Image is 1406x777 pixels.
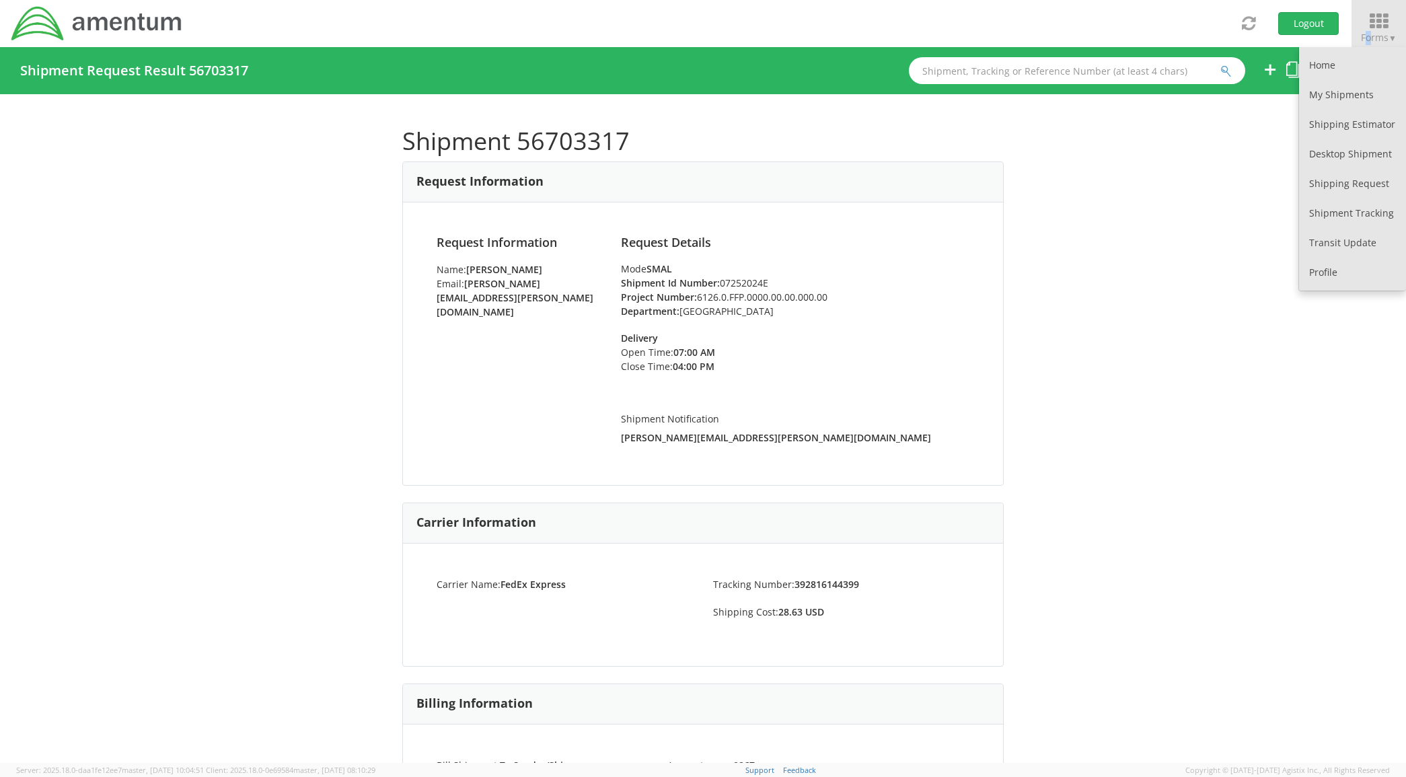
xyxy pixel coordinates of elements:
[621,359,756,373] li: Close Time:
[16,765,204,775] span: Server: 2025.18.0-daa1fe12ee7
[1299,258,1406,287] a: Profile
[466,263,542,276] strong: [PERSON_NAME]
[621,276,969,290] li: 07252024E
[909,57,1245,84] input: Shipment, Tracking or Reference Number (at least 4 chars)
[657,758,842,772] li: Account:
[1389,32,1397,44] span: ▼
[621,332,658,344] strong: Delivery
[416,516,536,529] h3: Carrier Information
[703,605,979,619] li: Shipping Cost:
[621,262,969,276] div: Mode
[621,291,697,303] strong: Project Number:
[1299,110,1406,139] a: Shipping Estimator
[501,578,566,591] strong: FedEx Express
[621,276,720,289] strong: Shipment Id Number:
[10,5,184,42] img: dyn-intl-logo-049831509241104b2a82.png
[1299,228,1406,258] a: Transit Update
[206,765,375,775] span: Client: 2025.18.0-0e69584
[1278,12,1339,35] button: Logout
[1299,50,1406,80] a: Home
[1299,80,1406,110] a: My Shipments
[427,577,703,591] li: Carrier Name:
[621,290,969,304] li: 6126.0.FFP.0000.00.00.000.00
[1299,139,1406,169] a: Desktop Shipment
[437,262,601,276] li: Name:
[513,759,585,772] strong: Sender/Shipper
[293,765,375,775] span: master, [DATE] 08:10:29
[1299,169,1406,198] a: Shipping Request
[673,346,715,359] strong: 07:00 AM
[621,304,969,318] li: [GEOGRAPHIC_DATA]
[621,414,969,424] h5: Shipment Notification
[1299,198,1406,228] a: Shipment Tracking
[416,175,544,188] h3: Request Information
[673,360,714,373] strong: 04:00 PM
[1361,31,1397,44] span: Forms
[778,605,824,618] strong: 28.63 USD
[1185,765,1390,776] span: Copyright © [DATE]-[DATE] Agistix Inc., All Rights Reserved
[416,697,533,710] h3: Billing Information
[437,236,601,250] h4: Request Information
[437,276,601,319] li: Email:
[646,262,672,275] strong: SMAL
[621,305,679,318] strong: Department:
[794,578,859,591] strong: 392816144399
[783,765,816,775] a: Feedback
[122,765,204,775] span: master, [DATE] 10:04:51
[745,765,774,775] a: Support
[20,63,248,78] h4: Shipment Request Result 56703317
[621,236,969,250] h4: Request Details
[621,431,931,444] strong: [PERSON_NAME][EMAIL_ADDRESS][PERSON_NAME][DOMAIN_NAME]
[703,577,979,591] li: Tracking Number:
[437,277,593,318] strong: [PERSON_NAME][EMAIL_ADDRESS][PERSON_NAME][DOMAIN_NAME]
[427,758,657,772] li: Bill Shipment To:
[402,128,1004,155] h1: Shipment 56703317
[621,345,756,359] li: Open Time:
[706,759,755,772] strong: xxxxx9267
